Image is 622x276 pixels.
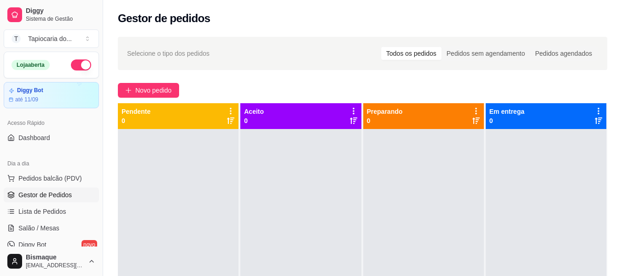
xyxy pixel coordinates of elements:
div: Pedidos sem agendamento [442,47,530,60]
article: até 11/09 [15,96,38,103]
button: Pedidos balcão (PDV) [4,171,99,186]
span: Lista de Pedidos [18,207,66,216]
p: Pendente [122,107,151,116]
p: 0 [122,116,151,125]
div: Pedidos agendados [530,47,597,60]
span: Gestor de Pedidos [18,190,72,200]
a: Diggy Botnovo [4,237,99,252]
article: Diggy Bot [17,87,43,94]
p: Preparando [367,107,403,116]
a: Salão / Mesas [4,221,99,235]
p: 0 [489,116,524,125]
button: Select a team [4,29,99,48]
span: Salão / Mesas [18,223,59,233]
div: Tapiocaria do ... [28,34,72,43]
p: Em entrega [489,107,524,116]
a: Gestor de Pedidos [4,188,99,202]
p: 0 [244,116,264,125]
span: Sistema de Gestão [26,15,95,23]
button: Bismaque[EMAIL_ADDRESS][DOMAIN_NAME] [4,250,99,272]
span: Novo pedido [135,85,172,95]
span: Pedidos balcão (PDV) [18,174,82,183]
div: Dia a dia [4,156,99,171]
span: Dashboard [18,133,50,142]
span: [EMAIL_ADDRESS][DOMAIN_NAME] [26,262,84,269]
a: Dashboard [4,130,99,145]
button: Novo pedido [118,83,179,98]
p: 0 [367,116,403,125]
div: Acesso Rápido [4,116,99,130]
button: Alterar Status [71,59,91,70]
div: Loja aberta [12,60,50,70]
span: Diggy [26,7,95,15]
span: Bismaque [26,253,84,262]
span: Selecione o tipo dos pedidos [127,48,209,59]
p: Aceito [244,107,264,116]
a: DiggySistema de Gestão [4,4,99,26]
span: plus [125,87,132,94]
a: Diggy Botaté 11/09 [4,82,99,108]
span: T [12,34,21,43]
h2: Gestor de pedidos [118,11,210,26]
div: Todos os pedidos [381,47,442,60]
span: Diggy Bot [18,240,47,249]
a: Lista de Pedidos [4,204,99,219]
